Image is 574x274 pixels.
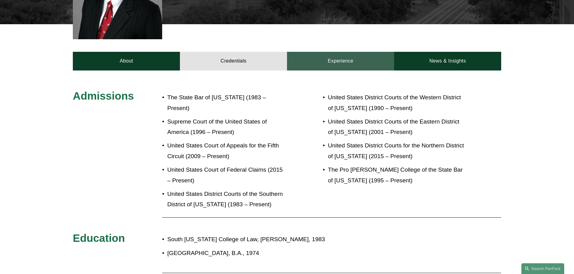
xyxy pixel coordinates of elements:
p: United States District Courts for the Northern District of [US_STATE] (2015 – Present) [328,140,466,162]
p: United States District Courts of the Southern District of [US_STATE] (1983 – Present) [167,189,287,210]
p: United States District Courts of the Western District of [US_STATE] (1990 – Present) [328,92,466,113]
a: Search this site [521,263,564,274]
p: United States Court of Appeals for the Fifth Circuit (2009 – Present) [167,140,287,162]
p: United States Court of Federal Claims (2015 – Present) [167,165,287,186]
span: Admissions [73,90,134,102]
a: About [73,52,180,70]
p: The Pro [PERSON_NAME] College of the State Bar of [US_STATE] (1995 – Present) [328,165,466,186]
p: United States District Courts of the Eastern District of [US_STATE] (2001 – Present) [328,116,466,138]
a: Credentials [180,52,287,70]
p: South [US_STATE] College of Law, [PERSON_NAME], 1983 [167,234,448,245]
a: Experience [287,52,394,70]
p: Supreme Court of the United States of America (1996 – Present) [167,116,287,138]
span: Education [73,232,125,244]
p: [GEOGRAPHIC_DATA], B.A., 1974 [167,248,448,259]
a: News & Insights [394,52,501,70]
p: The State Bar of [US_STATE] (1983 – Present) [167,92,287,113]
